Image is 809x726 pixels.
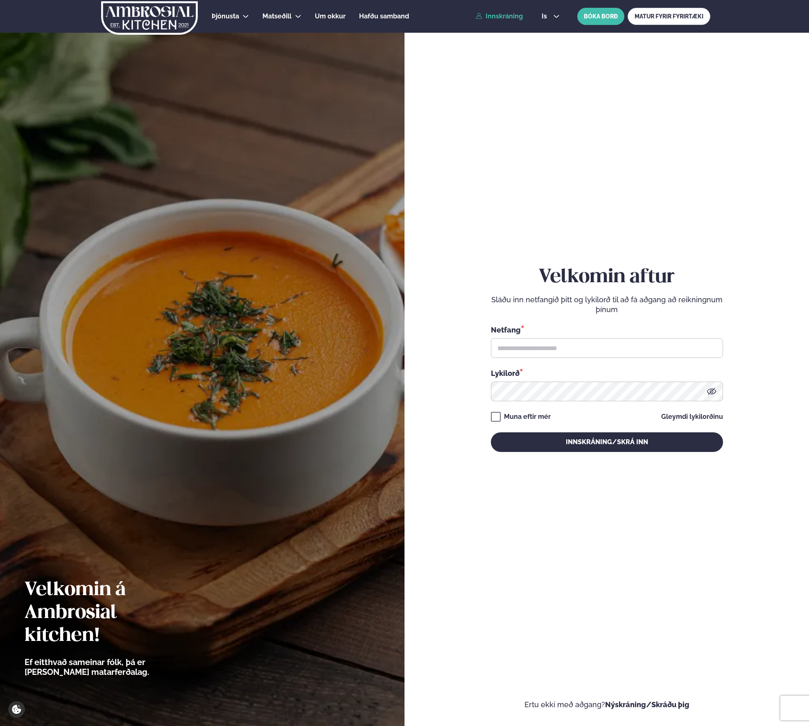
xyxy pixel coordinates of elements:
[429,700,784,710] p: Ertu ekki með aðgang?
[359,11,409,21] a: Hafðu samband
[628,8,710,25] a: MATUR FYRIR FYRIRTÆKI
[315,12,346,20] span: Um okkur
[491,324,723,335] div: Netfang
[212,11,239,21] a: Þjónusta
[262,11,292,21] a: Matseðill
[605,700,689,709] a: Nýskráning/Skráðu þig
[101,1,199,35] img: logo
[212,12,239,20] span: Þjónusta
[8,701,25,718] a: Cookie settings
[476,13,523,20] a: Innskráning
[25,657,194,677] p: Ef eitthvað sameinar fólk, þá er [PERSON_NAME] matarferðalag.
[25,579,194,647] h2: Velkomin á Ambrosial kitchen!
[491,368,723,378] div: Lykilorð
[535,13,566,20] button: is
[491,432,723,452] button: Innskráning/Skrá inn
[315,11,346,21] a: Um okkur
[491,266,723,289] h2: Velkomin aftur
[661,414,723,420] a: Gleymdi lykilorðinu
[577,8,624,25] button: BÓKA BORÐ
[542,13,549,20] span: is
[491,295,723,315] p: Sláðu inn netfangið þitt og lykilorð til að fá aðgang að reikningnum þínum
[262,12,292,20] span: Matseðill
[359,12,409,20] span: Hafðu samband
